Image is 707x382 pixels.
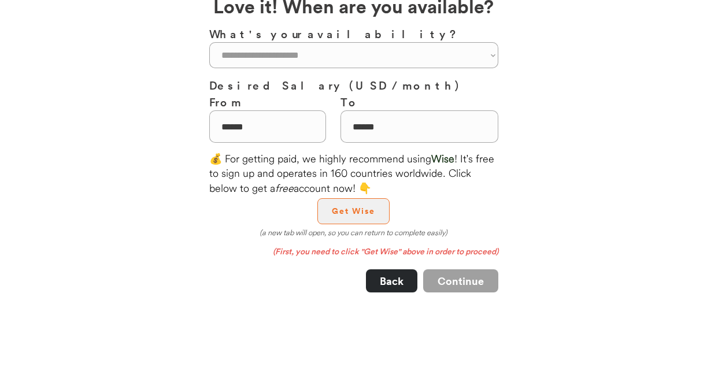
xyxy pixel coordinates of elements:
em: free [275,181,294,195]
div: 💰 For getting paid, we highly recommend using ! It's free to sign up and operates in 160 countrie... [209,151,498,195]
em: (a new tab will open, so you can return to complete easily) [260,228,447,237]
em: (First, you need to click "Get Wise" above in order to proceed) [273,246,498,257]
button: Continue [423,269,498,292]
h3: From [209,94,326,110]
button: Back [366,269,417,292]
button: Get Wise [317,198,390,224]
h3: What's your availability? [209,25,498,42]
h3: To [340,94,498,110]
font: Wise [431,152,454,165]
h3: Desired Salary (USD / month) [209,77,498,94]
